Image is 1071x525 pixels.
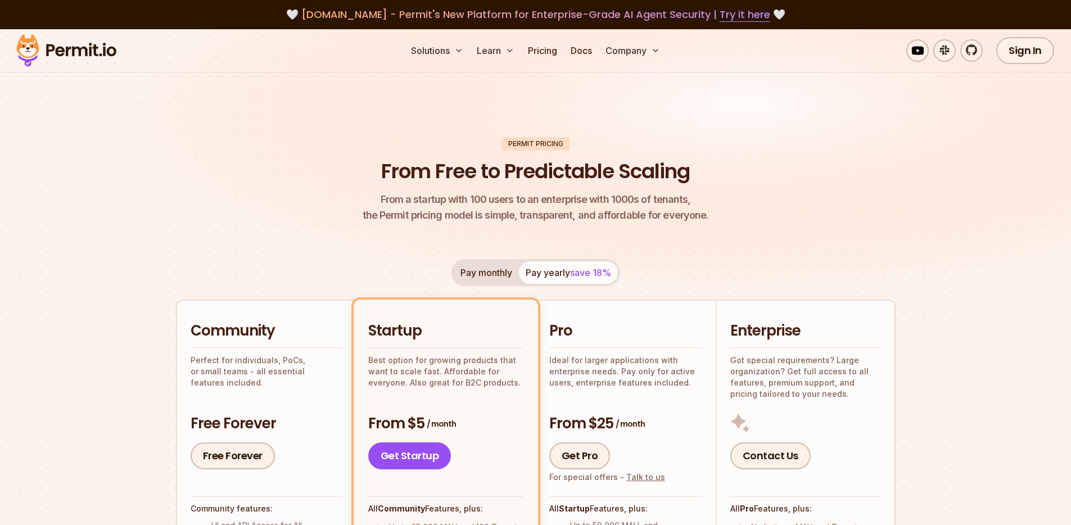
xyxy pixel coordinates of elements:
[549,472,665,483] div: For special offers -
[191,355,342,388] p: Perfect for individuals, PoCs, or small teams - all essential features included.
[720,7,770,22] a: Try it here
[363,192,709,223] p: the Permit pricing model is simple, transparent, and affordable for everyone.
[368,414,523,434] h3: From $5
[501,137,570,151] div: Permit Pricing
[301,7,770,21] span: [DOMAIN_NAME] - Permit's New Platform for Enterprise-Grade AI Agent Security |
[549,503,702,514] h4: All Features, plus:
[368,442,451,469] a: Get Startup
[191,414,342,434] h3: Free Forever
[368,321,523,341] h2: Startup
[191,503,342,514] h4: Community features:
[549,321,702,341] h2: Pro
[472,39,519,62] button: Learn
[740,504,754,513] strong: Pro
[523,39,562,62] a: Pricing
[549,355,702,388] p: Ideal for larger applications with enterprise needs. Pay only for active users, enterprise featur...
[549,442,611,469] a: Get Pro
[363,192,709,207] span: From a startup with 100 users to an enterprise with 1000s of tenants,
[559,504,590,513] strong: Startup
[601,39,665,62] button: Company
[427,418,456,429] span: / month
[454,261,519,284] button: Pay monthly
[616,418,645,429] span: / month
[549,414,702,434] h3: From $25
[730,503,881,514] h4: All Features, plus:
[996,37,1054,64] a: Sign In
[730,321,881,341] h2: Enterprise
[11,31,121,70] img: Permit logo
[566,39,596,62] a: Docs
[730,442,811,469] a: Contact Us
[381,157,690,185] h1: From Free to Predictable Scaling
[191,321,342,341] h2: Community
[368,355,523,388] p: Best option for growing products that want to scale fast. Affordable for everyone. Also great for...
[191,442,275,469] a: Free Forever
[626,472,665,482] a: Talk to us
[368,503,523,514] h4: All Features, plus:
[27,7,1044,22] div: 🤍 🤍
[378,504,425,513] strong: Community
[406,39,468,62] button: Solutions
[730,355,881,400] p: Got special requirements? Large organization? Get full access to all features, premium support, a...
